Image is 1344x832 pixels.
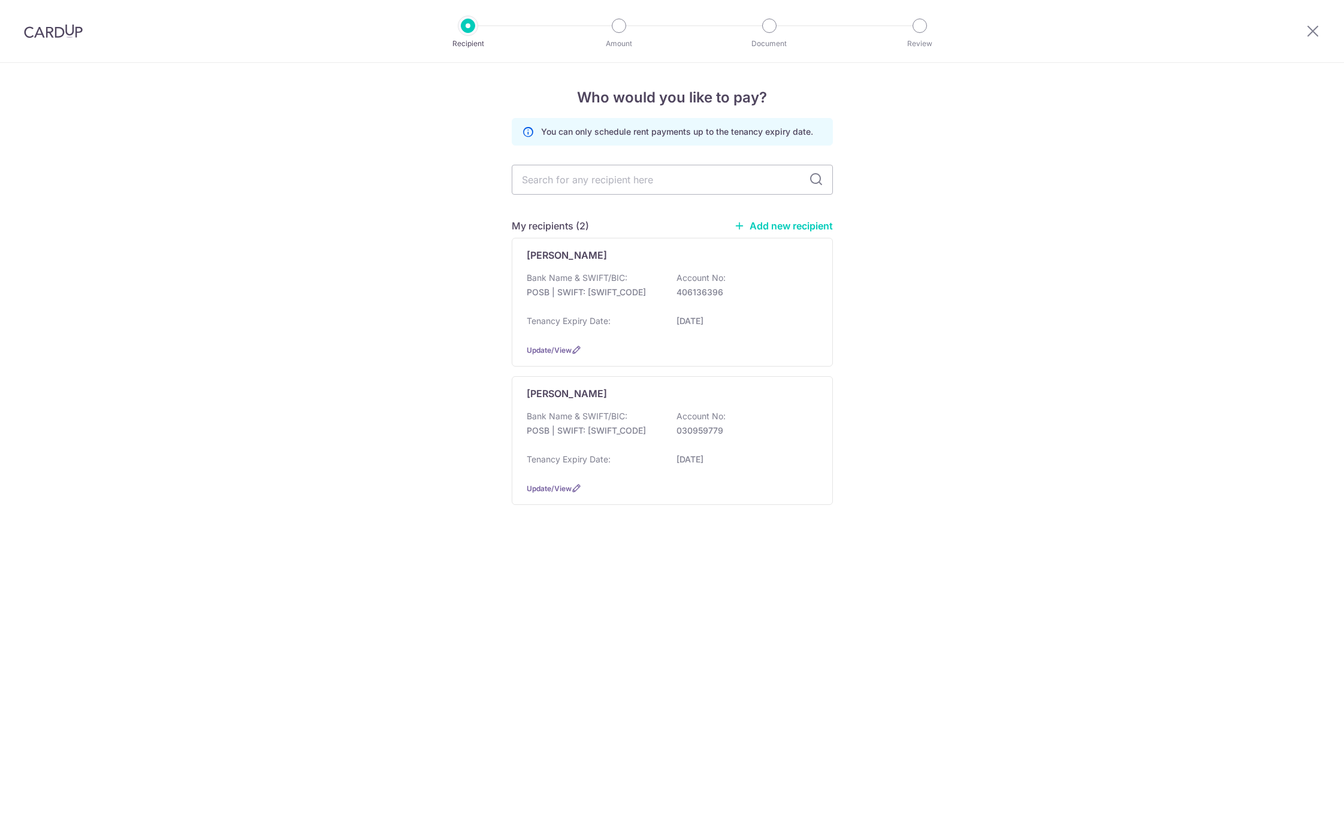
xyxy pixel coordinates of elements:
input: Search for any recipient here [512,165,833,195]
p: Account No: [676,410,726,422]
p: Document [725,38,814,50]
a: Update/View [527,484,572,493]
a: Update/View [527,346,572,355]
p: You can only schedule rent payments up to the tenancy expiry date. [541,126,813,138]
p: [DATE] [676,453,811,465]
p: [DATE] [676,315,811,327]
a: Add new recipient [734,220,833,232]
p: Bank Name & SWIFT/BIC: [527,272,627,284]
p: 406136396 [676,286,811,298]
h5: My recipients (2) [512,219,589,233]
img: CardUp [24,24,83,38]
p: POSB | SWIFT: [SWIFT_CODE] [527,286,661,298]
p: Review [875,38,964,50]
p: [PERSON_NAME] [527,248,607,262]
p: Tenancy Expiry Date: [527,453,611,465]
p: Recipient [424,38,512,50]
p: Tenancy Expiry Date: [527,315,611,327]
p: POSB | SWIFT: [SWIFT_CODE] [527,425,661,437]
p: 030959779 [676,425,811,437]
p: [PERSON_NAME] [527,386,607,401]
h4: Who would you like to pay? [512,87,833,108]
p: Bank Name & SWIFT/BIC: [527,410,627,422]
p: Amount [575,38,663,50]
p: Account No: [676,272,726,284]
